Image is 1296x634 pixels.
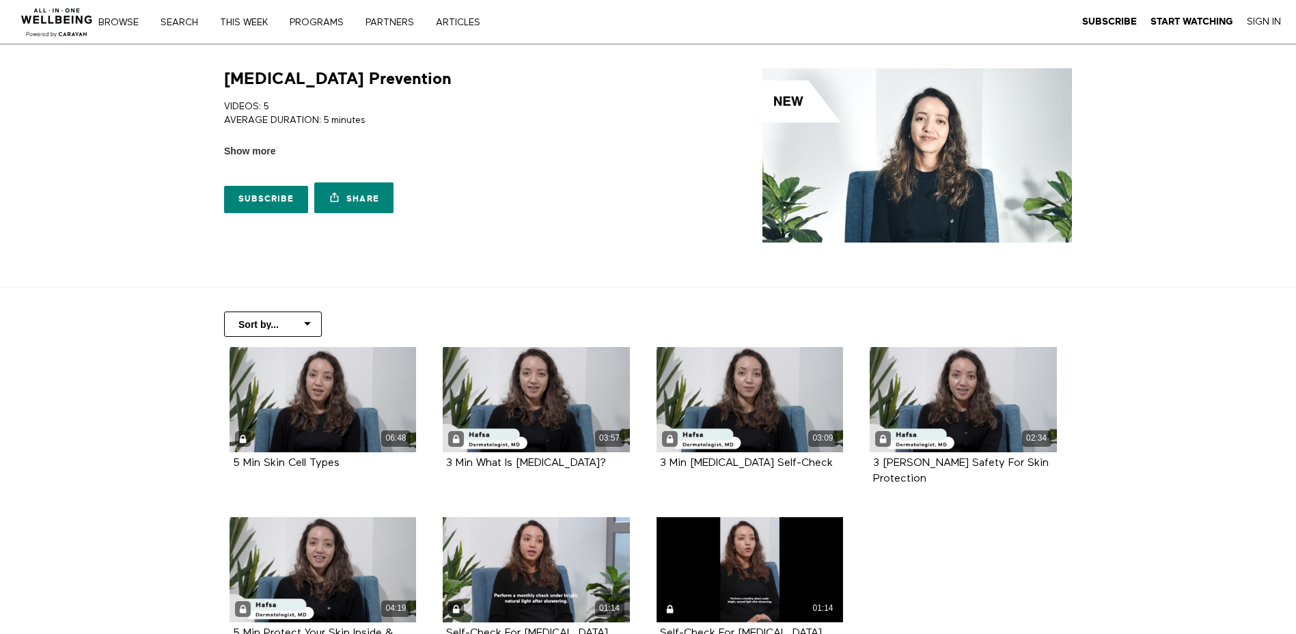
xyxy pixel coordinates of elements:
a: 5 Min Protect Your Skin Inside & Out 04:19 [230,517,417,622]
strong: Start Watching [1150,16,1233,27]
a: Subscribe [224,186,308,213]
strong: 3 Min What Is Skin Cancer? [446,458,606,469]
a: PARTNERS [361,18,428,27]
a: ARTICLES [431,18,495,27]
strong: 5 Min Skin Cell Types [233,458,340,469]
a: 3 [PERSON_NAME] Safety For Skin Protection [873,458,1049,484]
a: THIS WEEK [215,18,282,27]
a: Subscribe [1082,16,1137,28]
div: 01:14 [595,601,624,616]
a: 3 Min [MEDICAL_DATA] Self-Check [660,458,833,468]
span: Show more [224,144,275,158]
div: 03:57 [595,430,624,446]
nav: Primary [108,15,508,29]
a: Self-Check For Skin Cancer (Highlight) 01:14 [657,517,844,622]
a: 5 Min Skin Cell Types 06:48 [230,347,417,452]
a: 3 Min Sun Safety For Skin Protection 02:34 [870,347,1057,452]
div: 02:34 [1022,430,1051,446]
a: 5 Min Skin Cell Types [233,458,340,468]
a: Search [156,18,212,27]
strong: Subscribe [1082,16,1137,27]
div: 04:19 [381,601,411,616]
a: Start Watching [1150,16,1233,28]
div: 06:48 [381,430,411,446]
a: Browse [94,18,153,27]
a: 3 Min Skin Cancer Self-Check 03:09 [657,347,844,452]
strong: 3 Min Sun Safety For Skin Protection [873,458,1049,484]
a: 3 Min What Is [MEDICAL_DATA]? [446,458,606,468]
a: 3 Min What Is Skin Cancer? 03:57 [443,347,630,452]
h1: [MEDICAL_DATA] Prevention [224,68,452,89]
a: Self-Check For Skin Cancer (Highlight) 01:14 [443,517,630,622]
strong: 3 Min Skin Cancer Self-Check [660,458,833,469]
a: Sign In [1247,16,1281,28]
p: VIDEOS: 5 AVERAGE DURATION: 5 minutes [224,100,643,128]
a: PROGRAMS [285,18,358,27]
img: Skin Cancer Prevention [762,68,1072,243]
a: Share [314,182,394,213]
div: 03:09 [808,430,838,446]
div: 01:14 [808,601,838,616]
